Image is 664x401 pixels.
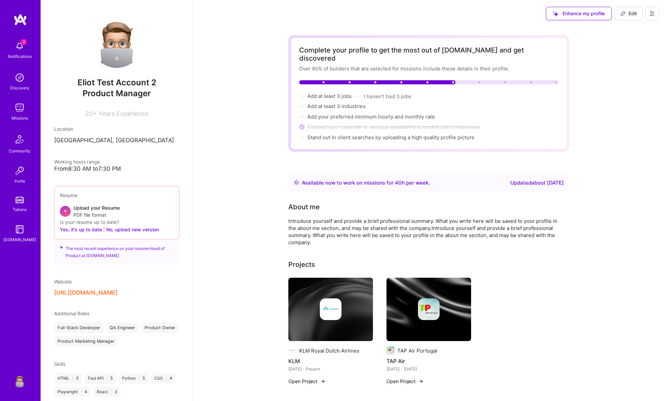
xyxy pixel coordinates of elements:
div: Location [54,125,179,132]
p: [GEOGRAPHIC_DATA], [GEOGRAPHIC_DATA] [54,136,179,145]
span: PDF file format [73,211,120,218]
button: [URL][DOMAIN_NAME] [54,289,117,296]
i: icon SuggestedTeams [553,11,558,17]
span: + [63,207,67,214]
img: User Avatar [90,14,144,68]
div: [DATE] - Present [288,365,373,373]
span: Working hours range [54,159,100,165]
div: About me [288,202,320,212]
img: cover [288,278,373,341]
h4: TAP Air [386,357,471,365]
div: Available now to work on missions for h per week . [302,179,430,187]
div: TAP Air Portugal [397,347,437,354]
div: Projects [288,259,315,270]
button: Enhance my profile [546,7,612,20]
img: arrow-right [418,379,424,384]
span: Years Experience [99,110,148,117]
img: bell [13,39,26,53]
div: Notifications [8,53,32,60]
div: Full-Stack Developer [54,322,104,333]
img: Company logo [288,346,296,355]
div: The most recent experience on your resume: Head of Product at [DOMAIN_NAME] [54,235,179,265]
div: Introduce yourself and provide a brief professional summary. What you write here will be saved to... [288,217,559,246]
div: Tokens [13,206,27,213]
button: Open Project [288,378,326,385]
div: Product Marketing Manager [54,336,118,347]
div: KLM Royal Dutch Airlines [299,347,359,354]
div: QA Engineer [106,322,138,333]
span: Product Manager [83,88,151,98]
img: cover [386,278,471,341]
button: Edit [615,7,643,20]
span: Additional Roles [54,311,89,316]
div: CSS 4 [151,373,176,384]
div: Stand out in client searches by uploading a high quality profile picture [307,134,474,141]
div: Missions [12,114,28,122]
span: 2 [21,39,26,45]
div: Playwright 4 [54,386,91,397]
div: [DATE] - [DATE] [386,365,471,373]
span: Enhance my profile [553,10,605,17]
span: Eliot Test Account 2 [54,78,179,88]
img: guide book [13,223,26,236]
i: icon SuggestedTeams [60,245,63,250]
div: React 3 [93,386,121,397]
span: | [72,376,73,381]
span: Edit [620,10,637,17]
img: discovery [13,71,26,84]
div: Community [9,147,30,154]
img: User Avatar [13,374,26,387]
img: logo [14,14,27,26]
button: Open Project [386,378,424,385]
span: | [138,376,140,381]
div: Invite [15,177,25,185]
div: Discovery [10,84,29,91]
div: Python 5 [119,373,148,384]
img: teamwork [13,101,26,114]
div: Updated about [DATE] [510,179,564,187]
div: Upload your Resume [73,204,120,218]
span: | [81,389,82,395]
span: Add your preferred minimum hourly and monthly rate [307,113,435,120]
img: Availability [294,180,299,185]
span: | [165,376,167,381]
img: tokens [16,197,24,203]
img: Company logo [386,346,395,355]
img: arrow-right [320,379,326,384]
img: Company logo [418,298,440,320]
button: I haven't had 3 jobs [364,93,411,100]
span: | [111,389,112,395]
span: Skills [54,361,65,367]
span: Add at least 3 jobs [307,93,352,99]
div: Is your resume up to date? [60,218,174,226]
img: Company logo [320,298,341,320]
div: Fast API 5 [85,373,116,384]
div: Complete your profile to get the most out of [DOMAIN_NAME] and get discovered [299,46,558,62]
div: [DOMAIN_NAME] [3,236,36,243]
span: Website [54,279,72,284]
button: Yes, it's up to date [60,226,102,234]
img: Community [12,131,28,147]
div: HTML 5 [54,373,82,384]
span: Resume [60,192,78,198]
a: User Avatar [11,374,28,387]
span: | [106,376,108,381]
div: Product Owner [141,322,179,333]
span: Add at least 3 industries [307,103,366,109]
img: Invite [13,164,26,177]
button: No, upload new version [106,226,159,234]
span: 40 [395,180,402,186]
span: | [103,226,105,233]
span: 20+ [85,110,97,117]
div: From 8:30 AM to 7:30 PM [54,165,179,172]
div: +Upload your ResumePDF file format [60,204,174,218]
div: Over 80% of builders that are selected for missions include these details in their profile. [299,65,558,72]
h4: KLM [288,357,373,365]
